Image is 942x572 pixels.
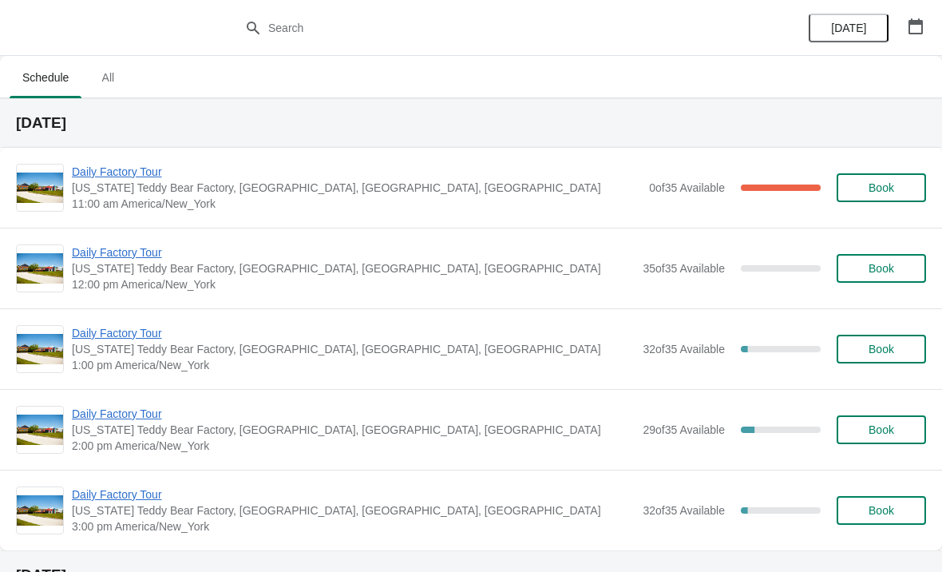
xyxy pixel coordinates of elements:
[72,180,641,196] span: [US_STATE] Teddy Bear Factory, [GEOGRAPHIC_DATA], [GEOGRAPHIC_DATA], [GEOGRAPHIC_DATA]
[869,343,894,356] span: Book
[72,196,641,212] span: 11:00 am America/New_York
[72,357,635,373] span: 1:00 pm America/New_York
[643,343,725,356] span: 32 of 35 Available
[643,504,725,517] span: 32 of 35 Available
[649,181,725,194] span: 0 of 35 Available
[837,173,926,202] button: Book
[16,115,926,131] h2: [DATE]
[869,423,894,436] span: Book
[72,276,635,292] span: 12:00 pm America/New_York
[88,63,128,92] span: All
[72,422,635,438] span: [US_STATE] Teddy Bear Factory, [GEOGRAPHIC_DATA], [GEOGRAPHIC_DATA], [GEOGRAPHIC_DATA]
[837,254,926,283] button: Book
[72,341,635,357] span: [US_STATE] Teddy Bear Factory, [GEOGRAPHIC_DATA], [GEOGRAPHIC_DATA], [GEOGRAPHIC_DATA]
[17,253,63,284] img: Daily Factory Tour | Vermont Teddy Bear Factory, Shelburne Road, Shelburne, VT, USA | 12:00 pm Am...
[17,334,63,365] img: Daily Factory Tour | Vermont Teddy Bear Factory, Shelburne Road, Shelburne, VT, USA | 1:00 pm Ame...
[643,423,725,436] span: 29 of 35 Available
[72,244,635,260] span: Daily Factory Tour
[72,164,641,180] span: Daily Factory Tour
[869,181,894,194] span: Book
[831,22,866,34] span: [DATE]
[17,173,63,204] img: Daily Factory Tour | Vermont Teddy Bear Factory, Shelburne Road, Shelburne, VT, USA | 11:00 am Am...
[72,438,635,454] span: 2:00 pm America/New_York
[72,260,635,276] span: [US_STATE] Teddy Bear Factory, [GEOGRAPHIC_DATA], [GEOGRAPHIC_DATA], [GEOGRAPHIC_DATA]
[72,502,635,518] span: [US_STATE] Teddy Bear Factory, [GEOGRAPHIC_DATA], [GEOGRAPHIC_DATA], [GEOGRAPHIC_DATA]
[837,335,926,363] button: Book
[869,504,894,517] span: Book
[17,495,63,526] img: Daily Factory Tour | Vermont Teddy Bear Factory, Shelburne Road, Shelburne, VT, USA | 3:00 pm Ame...
[10,63,81,92] span: Schedule
[837,415,926,444] button: Book
[72,518,635,534] span: 3:00 pm America/New_York
[72,487,635,502] span: Daily Factory Tour
[72,325,635,341] span: Daily Factory Tour
[72,406,635,422] span: Daily Factory Tour
[809,14,889,42] button: [DATE]
[17,415,63,446] img: Daily Factory Tour | Vermont Teddy Bear Factory, Shelburne Road, Shelburne, VT, USA | 2:00 pm Ame...
[643,262,725,275] span: 35 of 35 Available
[869,262,894,275] span: Book
[267,14,706,42] input: Search
[837,496,926,525] button: Book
